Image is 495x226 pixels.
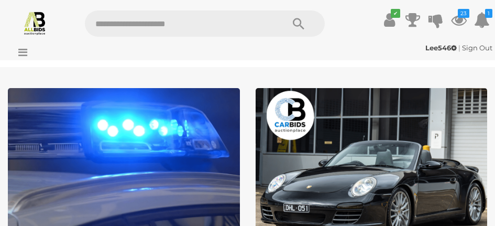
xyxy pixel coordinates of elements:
a: 1 [474,10,490,29]
a: Lee546 [425,44,458,52]
i: 23 [458,9,469,18]
a: ✔ [382,10,398,29]
strong: Lee546 [425,44,457,52]
button: Search [272,10,325,37]
a: Sign Out [462,44,492,52]
span: | [458,44,460,52]
i: ✔ [391,9,400,18]
i: 1 [485,9,492,18]
img: Allbids.com.au [23,10,47,35]
a: 23 [451,10,467,29]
